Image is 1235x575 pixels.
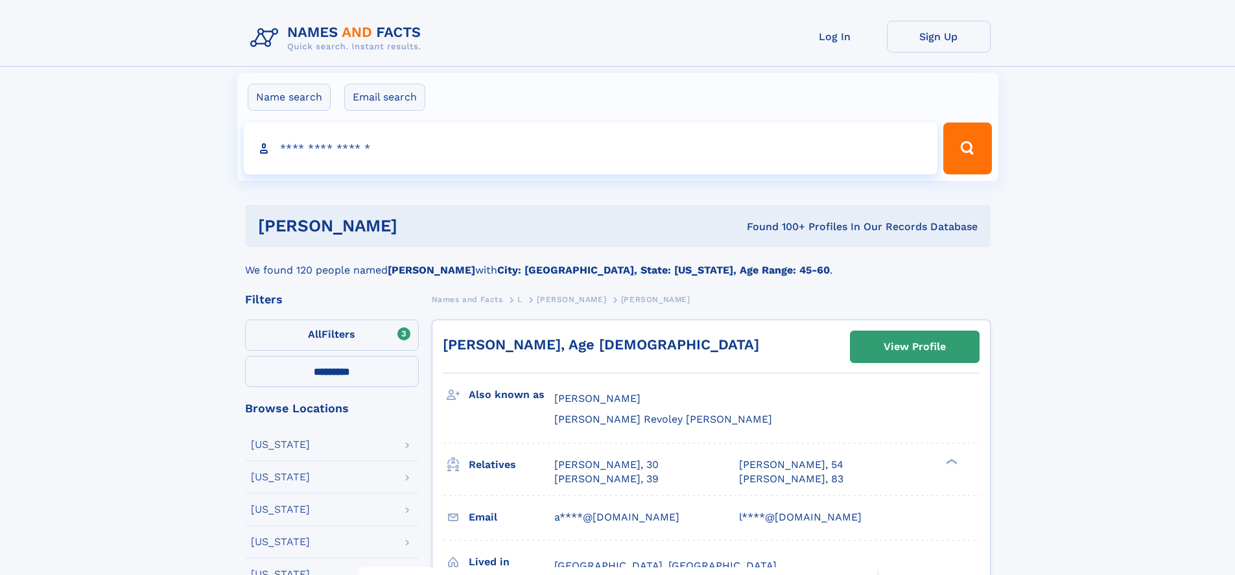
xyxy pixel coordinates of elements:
a: [PERSON_NAME], Age [DEMOGRAPHIC_DATA] [443,336,759,353]
img: Logo Names and Facts [245,21,432,56]
h3: Lived in [469,551,554,573]
div: Found 100+ Profiles In Our Records Database [572,220,978,234]
a: Sign Up [887,21,991,53]
span: L [517,295,523,304]
input: search input [244,123,938,174]
label: Filters [245,320,419,351]
h3: Also known as [469,384,554,406]
div: Filters [245,294,419,305]
a: [PERSON_NAME], 83 [739,472,843,486]
a: Names and Facts [432,291,503,307]
div: [US_STATE] [251,472,310,482]
div: [US_STATE] [251,504,310,515]
span: All [308,328,322,340]
a: Log In [783,21,887,53]
a: L [517,291,523,307]
div: We found 120 people named with . [245,247,991,278]
span: [PERSON_NAME] [537,295,606,304]
a: [PERSON_NAME], 39 [554,472,659,486]
button: Search Button [943,123,991,174]
a: [PERSON_NAME] [537,291,606,307]
div: Browse Locations [245,403,419,414]
a: [PERSON_NAME], 54 [739,458,843,472]
a: View Profile [851,331,979,362]
div: [US_STATE] [251,440,310,450]
b: [PERSON_NAME] [388,264,475,276]
div: ❯ [943,457,958,465]
h3: Email [469,506,554,528]
a: [PERSON_NAME], 30 [554,458,659,472]
label: Name search [248,84,331,111]
span: [GEOGRAPHIC_DATA], [GEOGRAPHIC_DATA] [554,559,777,572]
div: [US_STATE] [251,537,310,547]
div: View Profile [884,332,946,362]
h1: [PERSON_NAME] [258,218,572,234]
b: City: [GEOGRAPHIC_DATA], State: [US_STATE], Age Range: 45-60 [497,264,830,276]
h3: Relatives [469,454,554,476]
span: [PERSON_NAME] Revoley [PERSON_NAME] [554,413,772,425]
span: [PERSON_NAME] [621,295,690,304]
label: Email search [344,84,425,111]
span: [PERSON_NAME] [554,392,641,405]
